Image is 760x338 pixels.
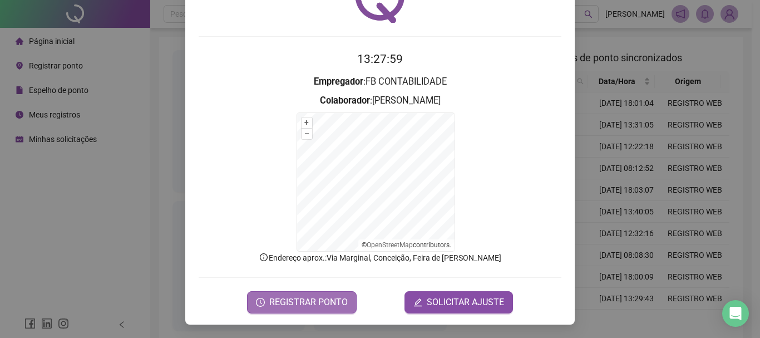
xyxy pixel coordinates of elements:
span: clock-circle [256,298,265,307]
div: Open Intercom Messenger [722,300,749,327]
a: OpenStreetMap [367,241,413,249]
h3: : [PERSON_NAME] [199,94,561,108]
button: editSOLICITAR AJUSTE [404,291,513,313]
h3: : FB CONTABILIDADE [199,75,561,89]
span: info-circle [259,252,269,262]
li: © contributors. [362,241,451,249]
button: – [302,129,312,139]
button: REGISTRAR PONTO [247,291,357,313]
p: Endereço aprox. : Via Marginal, Conceição, Feira de [PERSON_NAME] [199,252,561,264]
strong: Colaborador [320,95,370,106]
span: REGISTRAR PONTO [269,296,348,309]
span: SOLICITAR AJUSTE [427,296,504,309]
span: edit [413,298,422,307]
strong: Empregador [314,76,363,87]
time: 13:27:59 [357,52,403,66]
button: + [302,117,312,128]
